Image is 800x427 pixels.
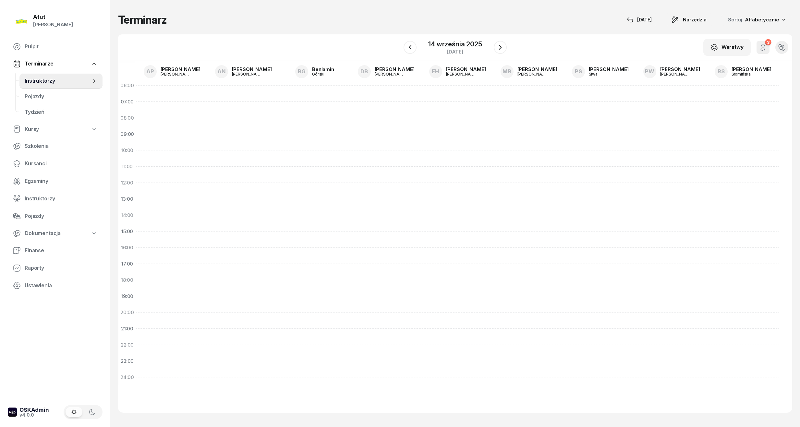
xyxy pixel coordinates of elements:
[118,223,136,240] div: 15:00
[25,125,39,134] span: Kursy
[8,39,103,54] a: Pulpit
[432,69,439,74] span: FH
[8,56,103,71] a: Terminarze
[25,246,97,255] span: Finanse
[118,94,136,110] div: 07:00
[495,63,563,80] a: MR[PERSON_NAME][PERSON_NAME]
[353,63,420,80] a: DB[PERSON_NAME][PERSON_NAME]
[19,73,103,89] a: Instruktorzy
[8,243,103,258] a: Finanse
[118,207,136,223] div: 14:00
[446,67,486,72] div: [PERSON_NAME]
[589,67,629,72] div: [PERSON_NAME]
[118,191,136,207] div: 13:00
[765,39,771,45] div: 3
[517,72,549,76] div: [PERSON_NAME]
[118,14,167,26] h1: Terminarz
[118,256,136,272] div: 17:00
[19,407,49,413] div: OSKAdmin
[146,69,154,74] span: AP
[8,138,103,154] a: Szkolenia
[118,126,136,142] div: 09:00
[25,92,97,101] span: Pojazdy
[25,212,97,220] span: Pojazdy
[8,226,103,241] a: Dokumentacja
[118,321,136,337] div: 21:00
[660,72,691,76] div: [PERSON_NAME]
[312,72,334,76] div: Górski
[720,13,792,27] button: Sortuj Alfabetycznie
[217,69,226,74] span: AN
[728,16,744,24] span: Sortuj
[503,69,511,74] span: MR
[290,63,339,80] a: BGBeniaminGórski
[118,175,136,191] div: 12:00
[732,67,771,72] div: [PERSON_NAME]
[19,89,103,104] a: Pojazdy
[25,281,97,290] span: Ustawienia
[25,42,97,51] span: Pulpit
[517,67,557,72] div: [PERSON_NAME]
[8,122,103,137] a: Kursy
[621,13,658,26] button: [DATE]
[638,63,705,80] a: PW[PERSON_NAME][PERSON_NAME]
[161,72,192,76] div: [PERSON_NAME]
[703,39,751,56] button: Warstwy
[312,67,334,72] div: Beniamin
[232,67,272,72] div: [PERSON_NAME]
[118,77,136,94] div: 06:00
[589,72,620,76] div: Siwa
[118,304,136,321] div: 20:00
[360,69,368,74] span: DB
[710,43,744,52] div: Warstwy
[161,67,200,72] div: [PERSON_NAME]
[428,49,482,54] div: [DATE]
[665,13,712,26] button: Narzędzia
[118,369,136,385] div: 24:00
[118,337,136,353] div: 22:00
[709,63,777,80] a: RS[PERSON_NAME]Słomińska
[567,63,634,80] a: PS[PERSON_NAME]Siwa
[757,41,770,54] button: 3
[298,69,306,74] span: BG
[627,16,652,24] div: [DATE]
[118,353,136,369] div: 23:00
[19,104,103,120] a: Tydzień
[210,63,277,80] a: AN[PERSON_NAME][PERSON_NAME]
[8,208,103,224] a: Pojazdy
[139,63,206,80] a: AP[PERSON_NAME][PERSON_NAME]
[118,142,136,159] div: 10:00
[8,278,103,293] a: Ustawienia
[424,63,491,80] a: FH[PERSON_NAME][PERSON_NAME]
[375,67,415,72] div: [PERSON_NAME]
[118,272,136,288] div: 18:00
[19,413,49,417] div: v4.0.0
[232,72,263,76] div: [PERSON_NAME]
[25,160,97,168] span: Kursanci
[25,264,97,272] span: Raporty
[8,260,103,276] a: Raporty
[446,72,477,76] div: [PERSON_NAME]
[25,108,97,116] span: Tydzień
[33,20,73,29] div: [PERSON_NAME]
[745,17,779,23] span: Alfabetycznie
[428,41,482,47] div: 14 września 2025
[683,16,707,24] span: Narzędzia
[575,69,582,74] span: PS
[25,195,97,203] span: Instruktorzy
[645,69,654,74] span: PW
[118,110,136,126] div: 08:00
[732,72,763,76] div: Słomińska
[8,191,103,207] a: Instruktorzy
[718,69,725,74] span: RS
[25,229,61,238] span: Dokumentacja
[8,173,103,189] a: Egzaminy
[25,142,97,150] span: Szkolenia
[118,288,136,304] div: 19:00
[25,77,91,85] span: Instruktorzy
[33,14,73,20] div: Atut
[118,159,136,175] div: 11:00
[375,72,406,76] div: [PERSON_NAME]
[25,177,97,185] span: Egzaminy
[660,67,700,72] div: [PERSON_NAME]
